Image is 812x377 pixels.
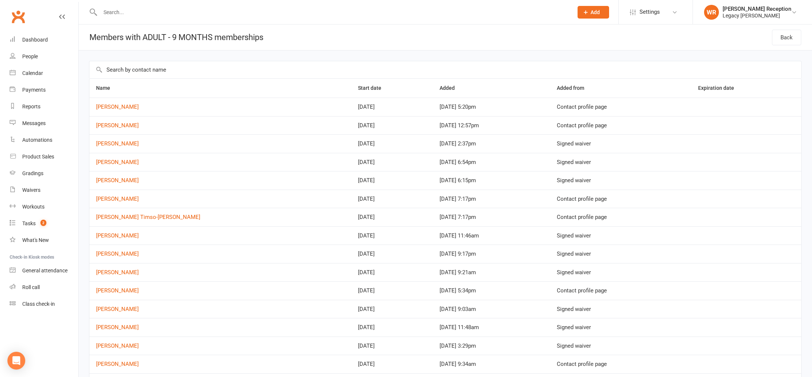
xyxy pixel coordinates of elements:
a: [PERSON_NAME] [96,306,139,312]
div: WR [704,5,719,20]
a: Tasks 2 [10,215,78,232]
input: Search... [98,7,568,17]
a: [PERSON_NAME] [96,361,139,367]
span: Contact profile page [557,287,607,294]
span: [DATE] [358,104,375,110]
a: [PERSON_NAME] [96,269,139,276]
span: [DATE] [358,232,375,239]
div: Product Sales [22,154,54,160]
button: Add [578,6,609,19]
div: Messages [22,120,46,126]
span: Signed waiver [557,306,591,312]
a: [PERSON_NAME] [96,177,139,184]
span: Signed waiver [557,159,591,165]
a: Class kiosk mode [10,296,78,312]
span: Contact profile page [557,196,607,202]
a: [PERSON_NAME] Timso-[PERSON_NAME] [96,214,200,220]
span: Signed waiver [557,324,591,331]
div: Open Intercom Messenger [7,352,25,370]
span: [DATE] 11:46am [440,232,479,239]
a: General attendance kiosk mode [10,262,78,279]
span: [DATE] 6:54pm [440,159,476,165]
span: [DATE] [358,177,375,184]
div: Payments [22,87,46,93]
div: People [22,53,38,59]
a: Automations [10,132,78,148]
a: [PERSON_NAME] [96,324,139,331]
span: Contact profile page [557,104,607,110]
span: [DATE] 12:57pm [440,122,479,129]
a: People [10,48,78,65]
span: Signed waiver [557,140,591,147]
span: Signed waiver [557,342,591,349]
span: Signed waiver [557,250,591,257]
a: [PERSON_NAME] [96,140,139,147]
th: Name [89,79,351,98]
span: [DATE] 5:34pm [440,287,476,294]
span: [DATE] [358,306,375,312]
div: Tasks [22,220,36,226]
div: Reports [22,104,40,109]
span: Contact profile page [557,361,607,367]
span: Contact profile page [557,214,607,220]
span: [DATE] [358,159,375,165]
div: [PERSON_NAME] Reception [723,6,791,12]
a: [PERSON_NAME] [96,159,139,165]
span: [DATE] [358,122,375,129]
div: Class check-in [22,301,55,307]
a: Payments [10,82,78,98]
div: Gradings [22,170,43,176]
th: Added [433,79,550,98]
a: Calendar [10,65,78,82]
span: [DATE] 7:17pm [440,214,476,220]
a: Product Sales [10,148,78,165]
a: [PERSON_NAME] [96,342,139,349]
span: [DATE] 5:20pm [440,104,476,110]
span: [DATE] [358,324,375,331]
div: Legacy [PERSON_NAME] [723,12,791,19]
a: Workouts [10,199,78,215]
span: [DATE] [358,196,375,202]
span: [DATE] [358,269,375,276]
div: Calendar [22,70,43,76]
a: [PERSON_NAME] [96,196,139,202]
a: Waivers [10,182,78,199]
div: Roll call [22,284,40,290]
div: General attendance [22,268,68,273]
a: [PERSON_NAME] [96,287,139,294]
span: [DATE] 7:17pm [440,196,476,202]
th: Expiration date [691,79,801,98]
a: Gradings [10,165,78,182]
span: [DATE] 9:21am [440,269,476,276]
span: Signed waiver [557,177,591,184]
span: 2 [40,220,46,226]
th: Start date [351,79,433,98]
span: [DATE] 2:37pm [440,140,476,147]
span: [DATE] 9:34am [440,361,476,367]
th: Added from [550,79,691,98]
a: [PERSON_NAME] [96,232,139,239]
span: [DATE] [358,250,375,257]
input: Search by contact name [89,61,801,78]
div: Workouts [22,204,45,210]
div: What's New [22,237,49,243]
span: Contact profile page [557,122,607,129]
a: Back [772,30,801,45]
span: [DATE] [358,361,375,367]
a: [PERSON_NAME] [96,104,139,110]
span: [DATE] [358,214,375,220]
span: Settings [640,4,660,20]
span: [DATE] 6:15pm [440,177,476,184]
h1: Members with ADULT - 9 MONTHS memberships [79,24,263,50]
span: [DATE] 11:48am [440,324,479,331]
div: Dashboard [22,37,48,43]
a: [PERSON_NAME] [96,122,139,129]
div: Waivers [22,187,40,193]
a: Reports [10,98,78,115]
a: What's New [10,232,78,249]
span: [DATE] [358,342,375,349]
a: Clubworx [9,7,27,26]
span: [DATE] [358,140,375,147]
a: Dashboard [10,32,78,48]
div: Automations [22,137,52,143]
